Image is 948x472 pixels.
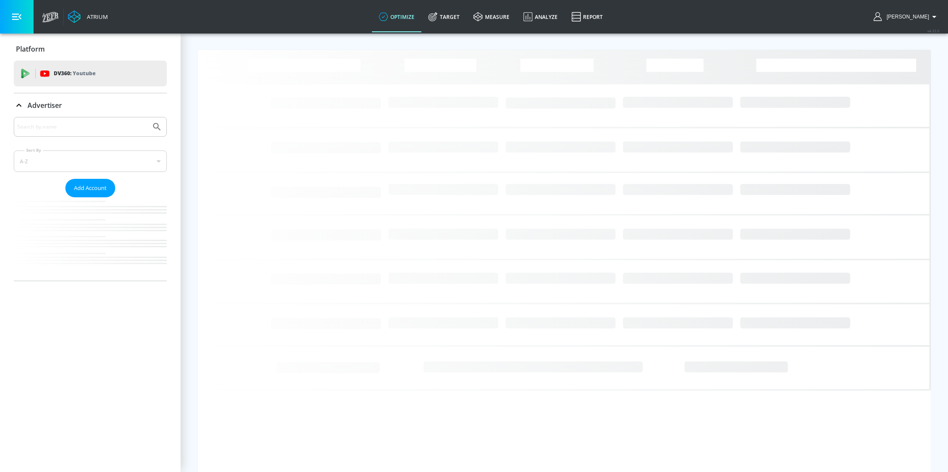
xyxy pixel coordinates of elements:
[874,12,939,22] button: [PERSON_NAME]
[565,1,610,32] a: Report
[421,1,466,32] a: Target
[14,37,167,61] div: Platform
[883,14,929,20] span: login as: stephanie.wolklin@zefr.com
[14,197,167,281] nav: list of Advertiser
[372,1,421,32] a: optimize
[73,69,95,78] p: Youtube
[25,147,43,153] label: Sort By
[14,61,167,86] div: DV360: Youtube
[54,69,95,78] p: DV360:
[65,179,115,197] button: Add Account
[14,93,167,117] div: Advertiser
[74,183,107,193] span: Add Account
[516,1,565,32] a: Analyze
[68,10,108,23] a: Atrium
[17,121,147,132] input: Search by name
[14,150,167,172] div: A-Z
[16,44,45,54] p: Platform
[28,101,62,110] p: Advertiser
[466,1,516,32] a: measure
[14,117,167,281] div: Advertiser
[927,28,939,33] span: v 4.32.0
[83,13,108,21] div: Atrium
